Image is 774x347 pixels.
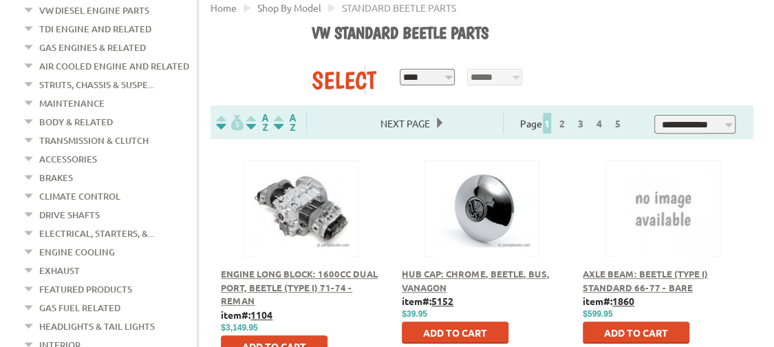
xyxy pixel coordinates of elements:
[556,117,568,129] a: 2
[374,113,437,134] span: Next Page
[39,224,154,242] a: Electrical, Starters, &...
[402,268,550,293] a: Hub Cap: Chrome, Beetle, Bus, Vanagon
[257,1,321,14] a: Shop By Model
[221,323,257,333] span: $3,149.95
[39,132,149,149] a: Transmission & Clutch
[431,295,453,307] u: 5152
[402,322,508,344] button: Add to Cart
[312,65,365,95] div: Select
[39,76,154,94] a: Struts, Chassis & Suspe...
[543,113,551,134] span: 1
[39,280,132,298] a: Featured Products
[39,150,97,168] a: Accessories
[250,308,272,321] u: 1104
[39,1,149,19] a: VW Diesel Engine Parts
[39,39,146,56] a: Gas Engines & Related
[593,117,605,129] a: 4
[612,295,634,307] u: 1860
[271,114,299,130] img: Sort by Sales Rank
[39,169,73,187] a: Brakes
[39,243,115,261] a: Engine Cooling
[39,206,100,224] a: Drive Shafts
[342,1,456,14] span: STANDARD BEETLE PARTS
[211,1,237,14] a: Home
[583,295,634,307] b: item#:
[39,113,113,131] a: Body & Related
[604,326,668,339] span: Add to Cart
[39,94,105,112] a: Maintenance
[39,187,120,205] a: Climate Control
[39,57,189,75] a: Air Cooled Engine and Related
[503,111,642,134] div: Page
[402,295,453,307] b: item#:
[39,299,120,317] a: Gas Fuel Related
[574,117,587,129] a: 3
[402,309,427,319] span: $39.95
[244,114,271,130] img: Sort by Headline
[583,268,708,293] a: Axle Beam: Beetle (Type I) Standard 66-77 - Bare
[221,308,272,321] b: item#:
[583,309,612,319] span: $599.95
[374,117,437,129] a: Next Page
[423,326,487,339] span: Add to Cart
[312,23,743,45] h1: VW Standard Beetle parts
[221,268,378,306] a: Engine Long Block: 1600cc Dual Port, Beetle (Type I) 71-74 - Reman
[612,117,624,129] a: 5
[583,322,689,344] button: Add to Cart
[216,114,244,130] img: filterpricelow.svg
[39,20,151,38] a: TDI Engine and Related
[39,262,80,280] a: Exhaust
[39,317,155,335] a: Headlights & Tail Lights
